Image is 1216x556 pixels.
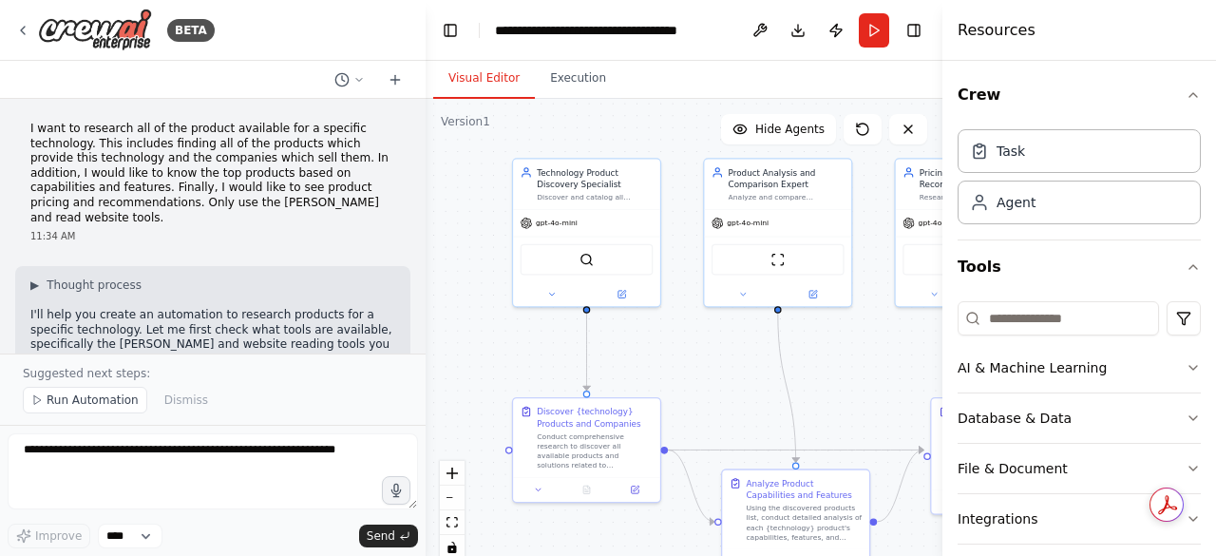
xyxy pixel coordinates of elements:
[958,444,1201,493] button: File & Document
[958,343,1201,393] button: AI & Machine Learning
[47,393,139,408] span: Run Automation
[615,483,655,497] button: Open in side panel
[746,477,862,501] div: Analyze Product Capabilities and Features
[579,253,594,267] img: SerperDevTool
[997,142,1025,161] div: Task
[30,278,39,293] span: ▶
[440,486,465,510] button: zoom out
[770,253,785,267] img: ScrapeWebsiteTool
[997,193,1035,212] div: Agent
[877,444,923,527] g: Edge from 922330c7-ec0f-4bbc-ae0d-2edfbc421edc to 5a8f25ef-84e4-4d4b-9296-88e524ffb6ff
[537,193,653,202] div: Discover and catalog all available products and solutions related to {technology}, identifying th...
[441,114,490,129] div: Version 1
[920,166,1035,190] div: Pricing and Recommendation Analyst
[561,483,612,497] button: No output available
[367,528,395,544] span: Send
[30,122,395,225] p: I want to research all of the product available for a specific technology. This includes finding ...
[512,158,661,307] div: Technology Product Discovery SpecialistDiscover and catalog all available products and solutions ...
[380,68,410,91] button: Start a new chat
[746,504,862,542] div: Using the discovered products list, conduct detailed analysis of each {technology} product's capa...
[901,17,927,44] button: Hide right sidebar
[721,114,836,144] button: Hide Agents
[512,397,661,503] div: Discover {technology} Products and CompaniesConduct comprehensive research to discover all availa...
[729,166,845,190] div: Product Analysis and Comparison Expert
[668,444,923,456] g: Edge from 5e19f887-5139-471c-9fd6-e15b3e362cce to 5a8f25ef-84e4-4d4b-9296-88e524ffb6ff
[155,387,218,413] button: Dismiss
[727,219,769,228] span: gpt-4o-mini
[440,461,465,486] button: zoom in
[440,510,465,535] button: fit view
[894,158,1043,307] div: Pricing and Recommendation AnalystResearch pricing models and costs for {technology} products, an...
[958,122,1201,240] div: Crew
[537,431,653,470] div: Conduct comprehensive research to discover all available products and solutions related to {techn...
[164,393,208,408] span: Dismiss
[30,278,142,293] button: ▶Thought process
[30,229,395,243] div: 11:34 AM
[35,528,82,544] span: Improve
[958,68,1201,122] button: Crew
[958,240,1201,294] button: Tools
[536,219,578,228] span: gpt-4o-mini
[580,313,593,391] g: Edge from a0b70049-1123-4258-9d89-1f838da4bb39 to 5e19f887-5139-471c-9fd6-e15b3e362cce
[588,287,655,301] button: Open in side panel
[771,313,801,462] g: Edge from 558db34c-ced2-49b8-9b6c-4fe6fc8daa7a to 922330c7-ec0f-4bbc-ae0d-2edfbc421edc
[537,406,653,430] div: Discover {technology} Products and Companies
[359,525,418,547] button: Send
[437,17,464,44] button: Hide left sidebar
[779,287,846,301] button: Open in side panel
[382,476,410,505] button: Click to speak your automation idea
[703,158,852,307] div: Product Analysis and Comparison ExpertAnalyze and compare {technology} products based on their ca...
[535,59,621,99] button: Execution
[167,19,215,42] div: BETA
[495,21,709,40] nav: breadcrumb
[755,122,825,137] span: Hide Agents
[729,193,845,202] div: Analyze and compare {technology} products based on their capabilities, features, and technical sp...
[958,393,1201,443] button: Database & Data
[919,219,960,228] span: gpt-4o-mini
[958,19,1035,42] h4: Resources
[958,494,1201,544] button: Integrations
[327,68,372,91] button: Switch to previous chat
[8,524,90,548] button: Improve
[47,278,142,293] span: Thought process
[23,387,147,413] button: Run Automation
[23,366,403,381] p: Suggested next steps:
[38,9,152,51] img: Logo
[920,193,1035,202] div: Research pricing models and costs for {technology} products, and provide strategic recommendation...
[668,444,714,527] g: Edge from 5e19f887-5139-471c-9fd6-e15b3e362cce to 922330c7-ec0f-4bbc-ae0d-2edfbc421edc
[30,308,395,367] p: I'll help you create an automation to research products for a specific technology. Let me first c...
[537,166,653,190] div: Technology Product Discovery Specialist
[433,59,535,99] button: Visual Editor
